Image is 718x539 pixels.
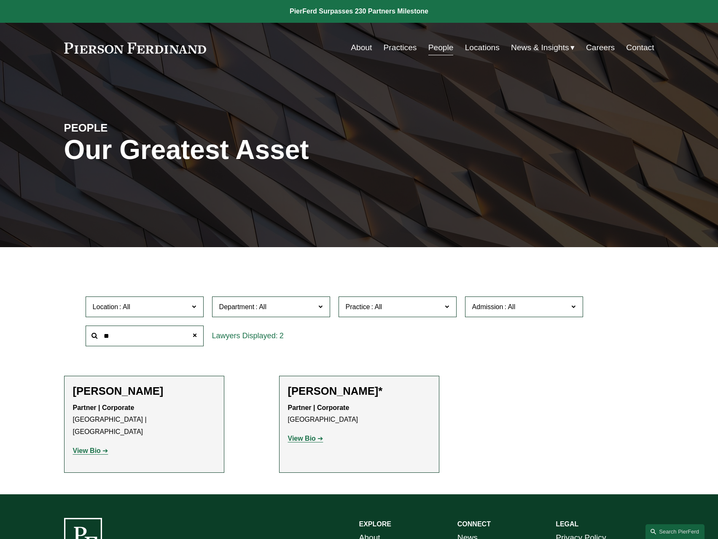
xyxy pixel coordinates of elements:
span: 2 [280,331,284,340]
span: News & Insights [511,40,569,55]
h1: Our Greatest Asset [64,135,457,165]
a: Practices [384,40,417,56]
h4: PEOPLE [64,121,212,135]
span: Admission [472,303,503,310]
strong: View Bio [73,447,101,454]
a: People [428,40,454,56]
a: Locations [465,40,500,56]
span: Department [219,303,255,310]
strong: EXPLORE [359,520,391,528]
p: [GEOGRAPHIC_DATA] | [GEOGRAPHIC_DATA] [73,402,215,438]
a: Search this site [645,524,705,539]
span: Location [93,303,118,310]
a: folder dropdown [511,40,575,56]
h2: [PERSON_NAME]* [288,385,430,398]
a: Contact [626,40,654,56]
strong: Partner | Corporate [73,404,134,411]
a: About [351,40,372,56]
strong: Partner | Corporate [288,404,350,411]
a: View Bio [73,447,108,454]
h2: [PERSON_NAME] [73,385,215,398]
span: Practice [346,303,370,310]
strong: View Bio [288,435,316,442]
a: Careers [586,40,615,56]
strong: LEGAL [556,520,578,528]
strong: CONNECT [457,520,491,528]
p: [GEOGRAPHIC_DATA] [288,402,430,426]
a: View Bio [288,435,323,442]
